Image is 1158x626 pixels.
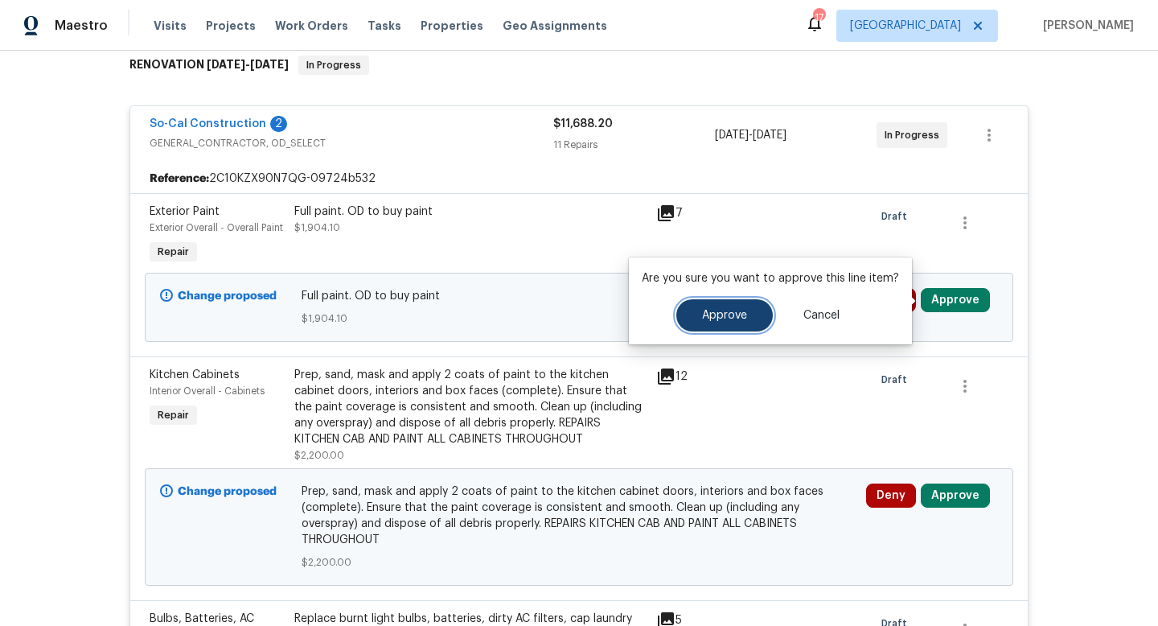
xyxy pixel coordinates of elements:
button: Approve [676,299,773,332]
b: Reference: [150,171,209,187]
span: In Progress [885,127,946,143]
div: RENOVATION [DATE]-[DATE]In Progress [125,39,1033,91]
button: Approve [921,484,990,508]
span: - [715,127,786,143]
span: $2,200.00 [302,554,857,570]
span: Cancel [803,310,840,322]
button: Cancel [778,299,865,332]
span: [GEOGRAPHIC_DATA] [850,18,961,34]
span: Projects [206,18,256,34]
span: [DATE] [753,130,786,141]
button: Approve [921,288,990,312]
span: [DATE] [207,59,245,70]
span: Draft [881,372,914,388]
span: Tasks [368,20,401,31]
h6: RENOVATION [129,56,289,75]
span: Properties [421,18,483,34]
div: 12 [656,367,719,386]
div: Prep, sand, mask and apply 2 coats of paint to the kitchen cabinet doors, interiors and box faces... [294,367,647,447]
span: Approve [702,310,747,322]
div: 2 [270,116,287,132]
span: Draft [881,208,914,224]
span: Maestro [55,18,108,34]
div: 2C10KZX90N7QG-09724b532 [130,164,1028,193]
span: Full paint. OD to buy paint [302,288,857,304]
div: Full paint. OD to buy paint [294,204,647,220]
div: 11 Repairs [553,137,715,153]
span: Visits [154,18,187,34]
span: GENERAL_CONTRACTOR, OD_SELECT [150,135,553,151]
p: Are you sure you want to approve this line item? [642,270,899,286]
span: $1,904.10 [294,223,340,233]
span: In Progress [300,57,368,73]
span: Kitchen Cabinets [150,369,240,381]
span: [DATE] [250,59,289,70]
span: $2,200.00 [294,451,344,460]
b: Change proposed [178,290,277,302]
span: Repair [151,244,195,260]
span: [DATE] [715,130,749,141]
div: 7 [656,204,719,223]
span: [PERSON_NAME] [1037,18,1134,34]
a: So-Cal Construction [150,118,266,130]
span: Work Orders [275,18,348,34]
span: Repair [151,407,195,423]
div: 17 [813,10,824,26]
span: Exterior Paint [150,206,220,217]
span: - [207,59,289,70]
span: Prep, sand, mask and apply 2 coats of paint to the kitchen cabinet doors, interiors and box faces... [302,484,857,548]
b: Change proposed [178,486,277,497]
span: $1,904.10 [302,311,857,327]
span: Geo Assignments [503,18,607,34]
span: Exterior Overall - Overall Paint [150,223,283,233]
span: $11,688.20 [553,118,613,130]
span: Interior Overall - Cabinets [150,386,265,396]
button: Deny [866,484,916,508]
